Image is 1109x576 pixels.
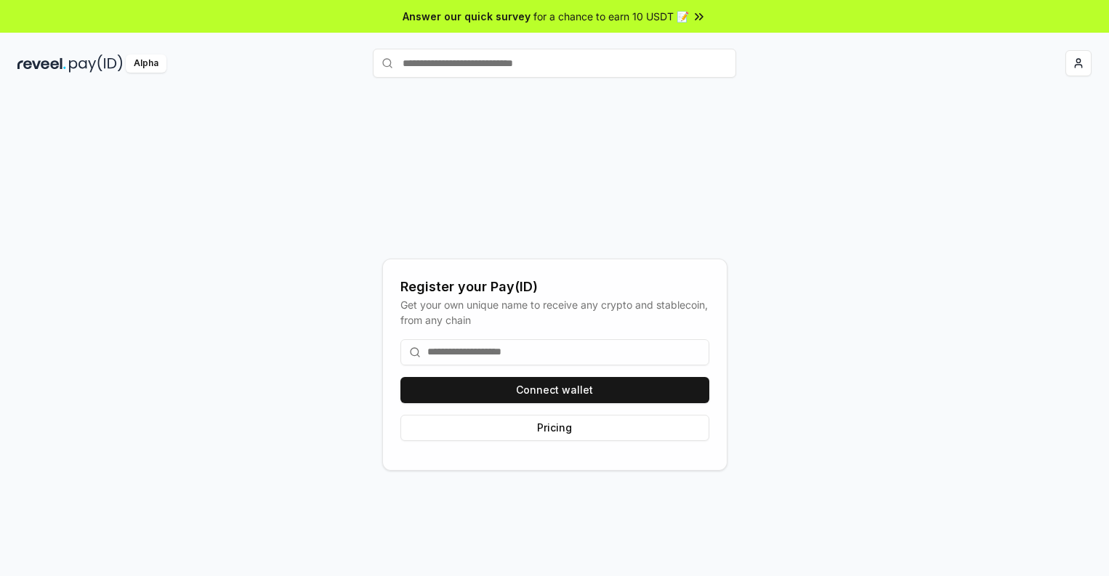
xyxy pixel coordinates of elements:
div: Alpha [126,54,166,73]
div: Register your Pay(ID) [400,277,709,297]
button: Connect wallet [400,377,709,403]
img: pay_id [69,54,123,73]
span: for a chance to earn 10 USDT 📝 [533,9,689,24]
img: reveel_dark [17,54,66,73]
div: Get your own unique name to receive any crypto and stablecoin, from any chain [400,297,709,328]
button: Pricing [400,415,709,441]
span: Answer our quick survey [403,9,531,24]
